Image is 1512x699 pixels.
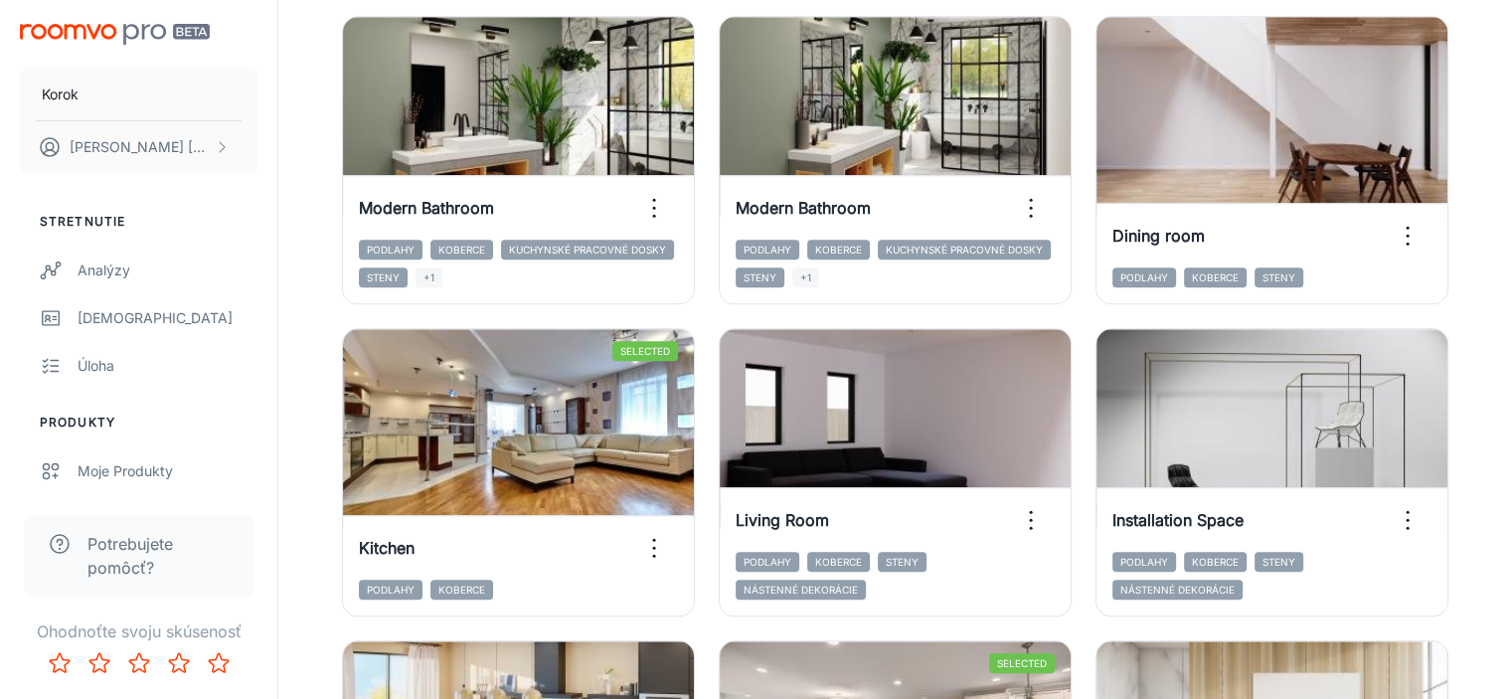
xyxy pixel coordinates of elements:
[430,240,493,260] span: Koberce
[878,552,926,572] span: Steny
[1112,552,1176,572] span: Podlahy
[78,355,257,377] div: Úloha
[119,643,159,683] button: Rate 3 star
[78,260,257,281] div: Analýzy
[736,552,799,572] span: Podlahy
[1255,552,1303,572] span: Steny
[501,240,674,260] span: Kuchynské pracovné dosky
[1184,267,1247,287] span: Koberce
[80,643,119,683] button: Rate 2 star
[1184,552,1247,572] span: Koberce
[736,267,784,287] span: Steny
[736,508,829,532] h6: Living Room
[612,341,678,361] span: Selected
[1112,224,1205,248] h6: Dining room
[87,532,230,580] span: Potrebujete pomôcť?
[1112,508,1244,532] h6: Installation Space
[359,580,422,600] span: Podlahy
[78,307,257,329] div: [DEMOGRAPHIC_DATA]
[430,580,493,600] span: Koberce
[359,240,422,260] span: Podlahy
[736,196,871,220] h6: Modern Bathroom
[736,580,866,600] span: Nástenné dekorácie
[416,267,442,287] span: +1
[40,643,80,683] button: Rate 1 star
[807,240,870,260] span: Koberce
[20,24,210,45] img: Roomvo PRO Beta
[20,69,257,120] button: Korok
[78,460,257,482] div: Moje produkty
[1112,267,1176,287] span: Podlahy
[736,240,799,260] span: Podlahy
[359,196,494,220] h6: Modern Bathroom
[1112,580,1243,600] span: Nástenné dekorácie
[70,136,210,158] p: [PERSON_NAME] [PERSON_NAME]
[199,643,239,683] button: Rate 5 star
[989,653,1055,673] span: Selected
[807,552,870,572] span: Koberce
[1255,267,1303,287] span: Steny
[359,536,415,560] h6: Kitchen
[359,267,408,287] span: Steny
[20,121,257,173] button: [PERSON_NAME] [PERSON_NAME]
[878,240,1051,260] span: Kuchynské pracovné dosky
[16,619,261,643] p: Ohodnoťte svoju skúsenosť
[159,643,199,683] button: Rate 4 star
[792,267,819,287] span: +1
[42,84,79,105] p: Korok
